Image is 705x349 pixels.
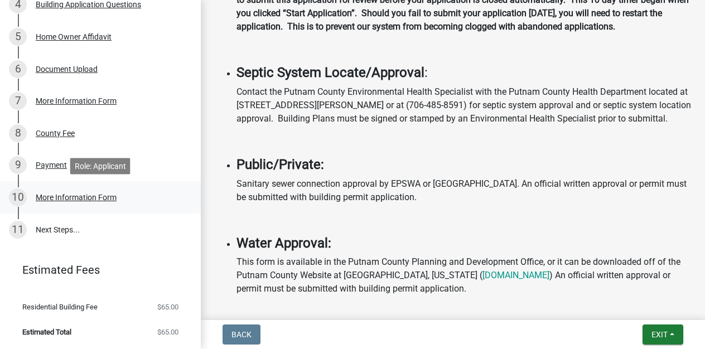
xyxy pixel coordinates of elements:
[36,193,117,201] div: More Information Form
[643,324,683,345] button: Exit
[236,65,692,81] h4: :
[9,60,27,78] div: 6
[70,158,131,174] div: Role: Applicant
[9,259,183,281] a: Estimated Fees
[36,1,141,8] div: Building Application Questions
[223,324,260,345] button: Back
[157,328,178,336] span: $65.00
[231,330,252,339] span: Back
[236,157,324,172] strong: Public/Private:
[22,328,71,336] span: Estimated Total
[9,188,27,206] div: 10
[236,255,692,295] p: This form is available in the Putnam County Planning and Development Office, or it can be downloa...
[9,92,27,110] div: 7
[36,65,98,73] div: Document Upload
[651,330,668,339] span: Exit
[22,303,98,311] span: Residential Building Fee
[9,221,27,239] div: 11
[236,235,331,251] strong: Water Approval:
[482,270,549,280] a: [DOMAIN_NAME]
[236,65,424,80] strong: Septic System Locate/Approval
[9,156,27,174] div: 9
[36,97,117,105] div: More Information Form
[9,28,27,46] div: 5
[36,33,112,41] div: Home Owner Affidavit
[236,177,692,204] p: Sanitary sewer connection approval by EPSWA or [GEOGRAPHIC_DATA]. An official written approval or...
[36,129,75,137] div: County Fee
[9,124,27,142] div: 8
[157,303,178,311] span: $65.00
[236,85,692,125] p: Contact the Putnam County Environmental Health Specialist with the Putnam County Health Departmen...
[36,161,67,169] div: Payment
